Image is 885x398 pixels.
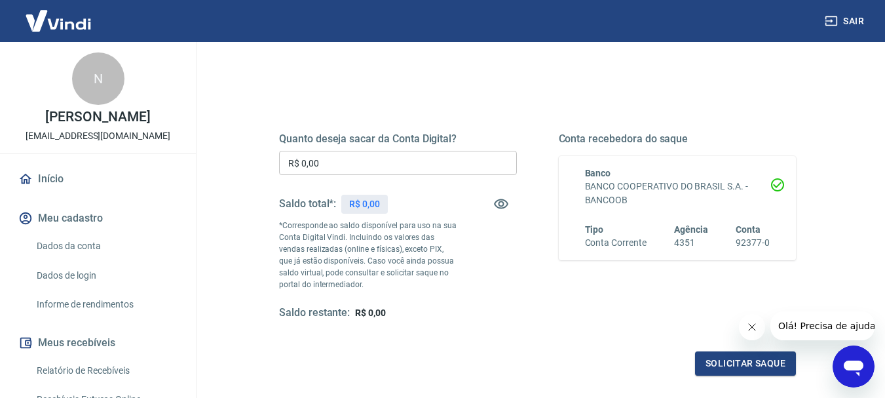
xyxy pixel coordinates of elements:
button: Solicitar saque [695,351,796,376]
p: R$ 0,00 [349,197,380,211]
iframe: Fechar mensagem [739,314,765,340]
h5: Saldo restante: [279,306,350,320]
img: Vindi [16,1,101,41]
a: Dados da conta [31,233,180,260]
span: Banco [585,168,611,178]
p: *Corresponde ao saldo disponível para uso na sua Conta Digital Vindi. Incluindo os valores das ve... [279,220,457,290]
span: Conta [736,224,761,235]
p: [EMAIL_ADDRESS][DOMAIN_NAME] [26,129,170,143]
span: Agência [674,224,708,235]
h6: Conta Corrente [585,236,647,250]
h6: BANCO COOPERATIVO DO BRASIL S.A. - BANCOOB [585,180,770,207]
h6: 4351 [674,236,708,250]
p: [PERSON_NAME] [45,110,150,124]
iframe: Botão para abrir a janela de mensagens [833,346,875,388]
iframe: Mensagem da empresa [770,311,875,340]
button: Meus recebíveis [16,328,180,357]
a: Informe de rendimentos [31,291,180,318]
h5: Saldo total*: [279,197,336,210]
button: Meu cadastro [16,204,180,233]
h5: Conta recebedora do saque [559,132,797,146]
span: R$ 0,00 [355,308,386,318]
h5: Quanto deseja sacar da Conta Digital? [279,132,517,146]
button: Sair [822,9,869,33]
a: Dados de login [31,262,180,289]
span: Tipo [585,224,604,235]
span: Olá! Precisa de ajuda? [8,9,110,20]
h6: 92377-0 [736,236,770,250]
div: N [72,52,124,105]
a: Relatório de Recebíveis [31,357,180,384]
a: Início [16,165,180,193]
